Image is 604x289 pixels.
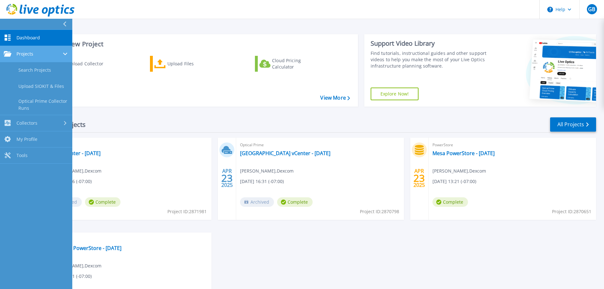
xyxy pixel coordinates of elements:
div: APR 2025 [221,167,233,190]
a: Mesa vCenter - [DATE] [48,150,101,156]
div: Find tutorials, instructional guides and other support videos to help you make the most of your L... [371,50,489,69]
span: Dashboard [16,35,40,41]
a: [GEOGRAPHIC_DATA] vCenter - [DATE] [240,150,330,156]
div: Support Video Library [371,39,489,48]
a: Download Collector [45,56,116,72]
h3: Start a New Project [45,41,350,48]
a: Cloud Pricing Calculator [255,56,326,72]
a: Upload Files [150,56,221,72]
span: Projects [16,51,33,57]
span: Project ID: 2870651 [552,208,591,215]
span: [PERSON_NAME] , Dexcom [432,167,486,174]
span: Optical Prime [48,141,208,148]
span: PowerStore [48,236,208,243]
div: Download Collector [61,57,112,70]
span: [PERSON_NAME] , Dexcom [48,167,101,174]
span: Project ID: 2871981 [167,208,207,215]
span: Collectors [16,120,37,126]
span: Project ID: 2870798 [360,208,399,215]
span: 23 [221,175,233,181]
a: Mesa PowerStore - [DATE] [432,150,495,156]
span: Complete [277,197,313,207]
a: Explore Now! [371,88,419,100]
span: [DATE] 16:31 (-07:00) [240,178,284,185]
span: My Profile [16,136,37,142]
a: View More [320,95,350,101]
a: All Projects [550,117,596,132]
span: Optical Prime [240,141,400,148]
div: Cloud Pricing Calculator [272,57,323,70]
div: Upload Files [167,57,218,70]
span: [DATE] 13:21 (-07:00) [432,178,476,185]
span: [PERSON_NAME] , Dexcom [240,167,294,174]
div: APR 2025 [413,167,425,190]
a: San Diego PowerStore - [DATE] [48,245,121,251]
span: Tools [16,153,28,158]
span: PowerStore [432,141,592,148]
span: Complete [432,197,468,207]
span: GB [588,7,595,12]
span: Complete [85,197,120,207]
span: 23 [413,175,425,181]
span: Archived [240,197,274,207]
span: [PERSON_NAME] , Dexcom [48,262,101,269]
